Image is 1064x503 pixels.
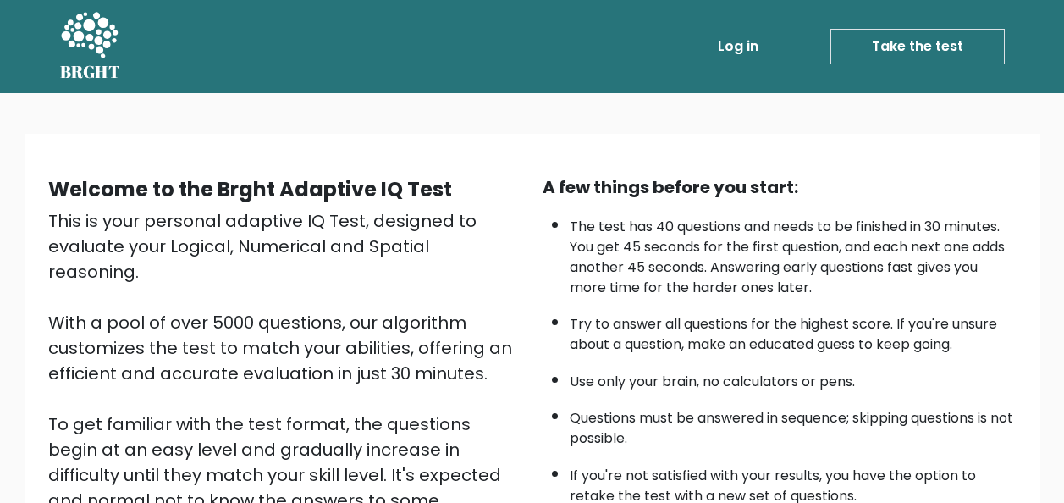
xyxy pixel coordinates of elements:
[570,400,1017,449] li: Questions must be answered in sequence; skipping questions is not possible.
[570,363,1017,392] li: Use only your brain, no calculators or pens.
[570,208,1017,298] li: The test has 40 questions and needs to be finished in 30 minutes. You get 45 seconds for the firs...
[570,306,1017,355] li: Try to answer all questions for the highest score. If you're unsure about a question, make an edu...
[830,29,1005,64] a: Take the test
[48,175,452,203] b: Welcome to the Brght Adaptive IQ Test
[711,30,765,64] a: Log in
[60,62,121,82] h5: BRGHT
[60,7,121,86] a: BRGHT
[543,174,1017,200] div: A few things before you start:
